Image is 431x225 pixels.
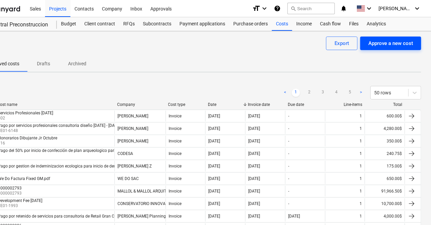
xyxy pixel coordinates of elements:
a: Costs [272,17,292,31]
div: 600.00$ [365,111,405,121]
a: Client contract [80,17,119,31]
a: Budget [57,17,80,31]
a: Page 3 [319,89,327,97]
div: Company [117,102,163,107]
div: Invoice [169,126,181,131]
div: 10,700.00$ [365,198,405,209]
a: Analytics [363,17,390,31]
div: [DATE] [248,189,260,194]
div: - [288,151,289,156]
div: 175.00$ [365,161,405,172]
div: Cost type [168,102,203,107]
div: Invoice [169,176,181,181]
a: Next page [357,89,365,97]
i: format_size [252,4,260,13]
div: [DATE] [248,176,260,181]
div: 1 [360,126,362,131]
span: search [290,6,296,11]
div: [DATE] [248,214,260,219]
div: 1 [360,189,362,194]
div: Widget de chat [397,193,431,225]
div: Invoice [169,151,181,156]
div: - [288,176,289,181]
i: keyboard_arrow_down [413,4,421,13]
div: - [288,114,289,118]
div: 1 [360,114,362,118]
div: [DATE] [248,114,260,118]
div: - [288,189,289,194]
i: Knowledge base [274,4,281,13]
div: 350.00$ [365,136,405,147]
div: [DATE] [248,151,260,156]
a: Page 4 [332,89,341,97]
div: Invoice [169,164,181,168]
p: Drafts [36,60,52,67]
i: notifications [340,4,347,13]
div: 1 [360,151,362,156]
div: - [288,164,289,168]
div: - [288,139,289,143]
div: [DATE] [288,214,300,219]
div: Line-items [328,102,362,107]
div: 650.00$ [365,173,405,184]
a: Previous page [281,89,289,97]
div: Invoice [169,201,181,206]
div: [DATE] [248,164,260,168]
a: Cash flow [316,17,345,31]
div: [PERSON_NAME] [117,126,148,131]
button: Approve a new cost [360,37,421,50]
span: [PERSON_NAME] [379,6,412,11]
div: [DATE] [208,126,220,131]
div: Invoice [169,189,181,194]
div: Total [368,102,402,107]
div: [DATE] [208,164,220,168]
a: Subcontracts [139,17,175,31]
div: Invoice [169,114,181,118]
a: Payment applications [175,17,229,31]
div: 4,000.00$ [365,211,405,222]
div: [DATE] [208,139,220,143]
div: Invoice date [248,102,282,107]
div: [DATE] [248,139,260,143]
div: Invoice [169,139,181,143]
div: [DATE] [208,176,220,181]
a: Page 2 [305,89,314,97]
div: [DATE] [248,201,260,206]
i: keyboard_arrow_down [260,4,268,13]
div: [DATE] [208,189,220,194]
a: Page 5 [346,89,354,97]
div: CONSERVATORIO INNOVACION URBANA S. DE RL [117,201,208,206]
div: Invoice [169,214,181,219]
div: 1 [360,214,362,219]
div: [PERSON_NAME] [117,114,148,118]
div: [DATE] [208,114,220,118]
div: 1 [360,139,362,143]
a: Page 1 is your current page [292,89,300,97]
div: MALLOL & MALLOL ARQUITECTOS S A [117,189,186,194]
div: 240.75$ [365,148,405,159]
div: - [288,201,289,206]
div: Due date [288,102,322,107]
a: Purchase orders [229,17,272,31]
div: [PERSON_NAME] Planning Group, INC [117,214,187,219]
div: [DATE] [208,201,220,206]
div: 1 [360,201,362,206]
a: Income [292,17,316,31]
div: WE DO SAC [117,176,139,181]
div: [PERSON_NAME] [117,139,148,143]
div: Export [335,39,349,48]
div: 4,280.00$ [365,123,405,134]
a: Files [345,17,363,31]
button: Export [326,37,358,50]
a: RFQs [119,17,139,31]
